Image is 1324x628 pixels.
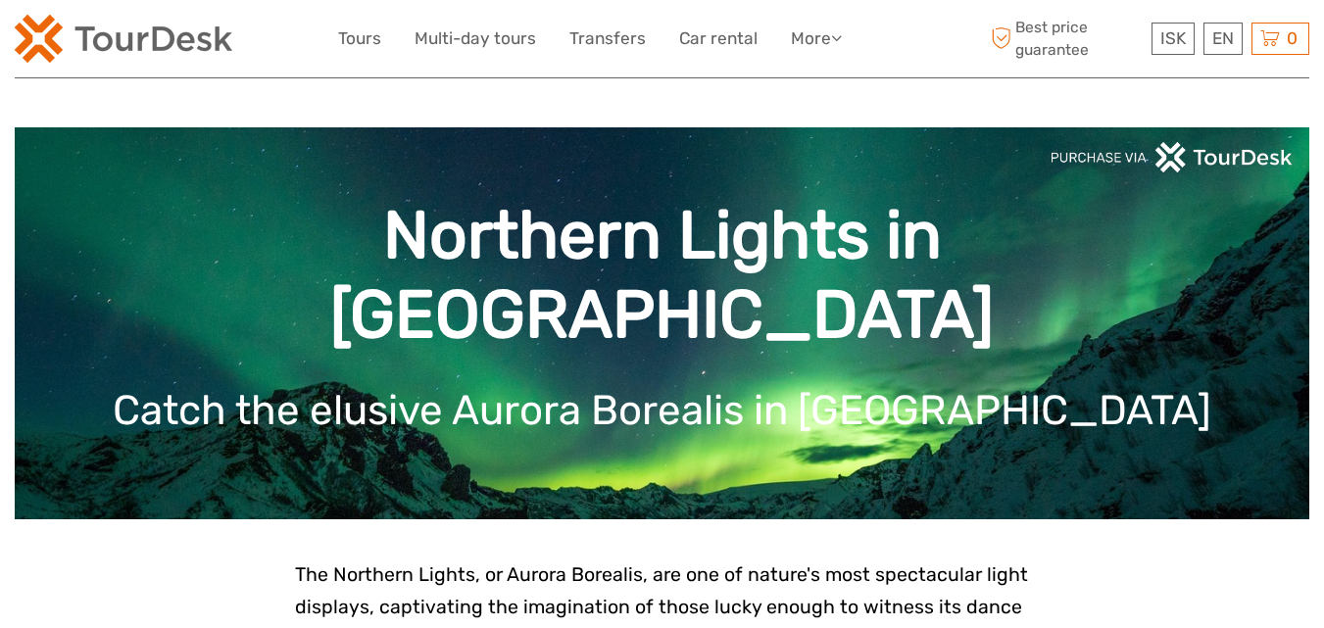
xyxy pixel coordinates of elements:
h1: Northern Lights in [GEOGRAPHIC_DATA] [44,196,1280,355]
span: Best price guarantee [986,17,1147,60]
a: Transfers [569,24,646,53]
a: Car rental [679,24,758,53]
img: PurchaseViaTourDeskwhite.png [1050,142,1295,172]
img: 120-15d4194f-c635-41b9-a512-a3cb382bfb57_logo_small.png [15,15,232,63]
a: More [791,24,842,53]
a: Tours [338,24,381,53]
div: EN [1203,23,1243,55]
a: Multi-day tours [415,24,536,53]
h1: Catch the elusive Aurora Borealis in [GEOGRAPHIC_DATA] [44,386,1280,435]
span: 0 [1284,28,1300,48]
span: ISK [1160,28,1186,48]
